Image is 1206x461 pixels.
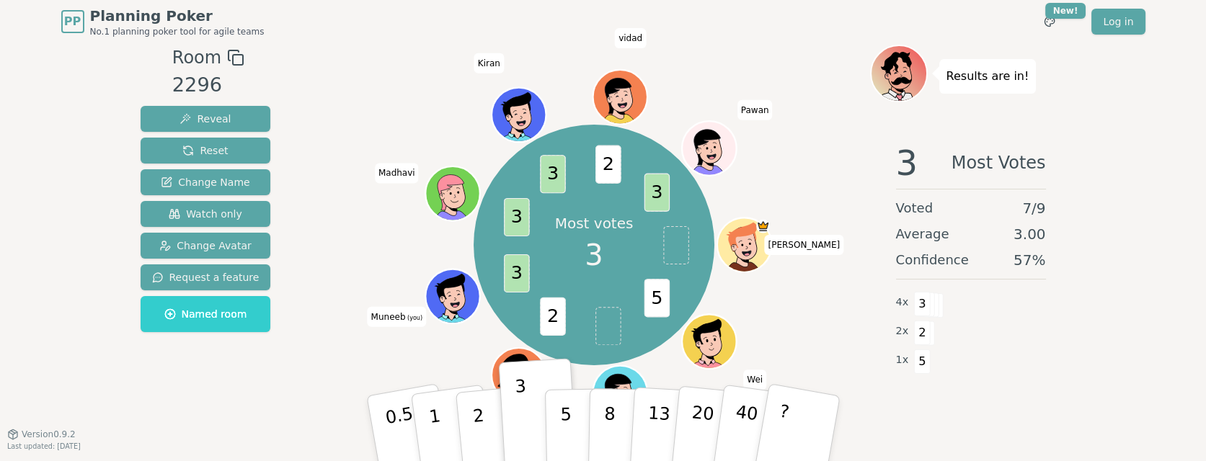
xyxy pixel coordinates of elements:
span: 7 / 9 [1022,198,1045,218]
span: 3 [540,155,565,193]
span: Average [896,224,949,244]
p: Results are in! [946,66,1029,86]
span: 3 [896,146,918,180]
span: Reset [182,143,228,158]
span: 3 [914,292,931,316]
button: Reveal [141,106,271,132]
p: Most votes [555,213,634,233]
span: 4 x [896,295,909,310]
span: Change Name [161,175,249,189]
button: Request a feature [141,264,271,290]
span: 3 [585,233,603,277]
span: 5 [644,279,670,317]
span: 2 [540,297,565,335]
span: Planning Poker [90,6,265,26]
span: 2 [595,145,621,183]
span: Request a feature [152,270,260,285]
span: No.1 planning poker tool for agile teams [90,26,265,37]
a: Log in [1091,9,1145,35]
span: Click to change your name [743,370,766,390]
button: Watch only [141,201,271,227]
span: Named room [164,307,247,321]
div: 2296 [172,71,244,100]
span: PP [64,13,81,30]
span: Confidence [896,250,969,270]
span: Watch only [169,207,242,221]
span: Change Avatar [159,238,252,253]
button: Version0.9.2 [7,429,76,440]
span: Click to change your name [737,100,773,120]
span: Click to change your name [474,53,504,73]
button: Change Avatar [141,233,271,259]
span: Click to change your name [764,235,843,255]
span: 3 [504,198,529,236]
span: 1 x [896,352,909,368]
span: Click to change your name [375,164,419,184]
span: Most Votes [952,146,1046,180]
button: Click to change your avatar [427,271,479,322]
span: Reveal [179,112,231,126]
div: New! [1045,3,1086,19]
span: Click to change your name [368,307,426,327]
button: New! [1037,9,1063,35]
a: PPPlanning PokerNo.1 planning poker tool for agile teams [61,6,265,37]
p: 3 [514,376,530,455]
span: 3 [644,173,670,211]
span: Voted [896,198,934,218]
span: Last updated: [DATE] [7,442,81,450]
span: 2 [914,321,931,345]
span: 57 % [1014,250,1045,270]
span: 5 [914,349,931,374]
span: Sarah is the host [756,220,770,233]
button: Reset [141,138,271,164]
span: (you) [405,315,422,321]
span: Click to change your name [615,28,646,48]
span: 2 x [896,323,909,339]
button: Named room [141,296,271,332]
button: Change Name [141,169,271,195]
span: 3 [504,254,529,292]
span: Version 0.9.2 [22,429,76,440]
span: 3.00 [1014,224,1046,244]
span: Room [172,45,221,71]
